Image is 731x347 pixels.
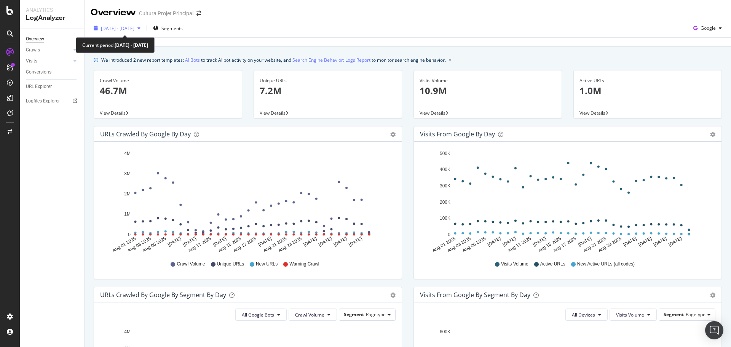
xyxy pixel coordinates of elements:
[212,236,227,248] text: [DATE]
[100,148,393,254] svg: A chart.
[710,132,715,137] div: gear
[447,236,472,253] text: Aug 03 2025
[390,132,396,137] div: gear
[26,57,37,65] div: Visits
[579,84,716,97] p: 1.0M
[366,311,386,318] span: Pagetype
[440,216,450,221] text: 100K
[182,236,197,248] text: [DATE]
[100,130,191,138] div: URLs Crawled by Google by day
[124,329,131,334] text: 4M
[440,200,450,205] text: 200K
[177,261,205,267] span: Crawl Volume
[100,291,226,299] div: URLs Crawled by Google By Segment By Day
[94,56,722,64] div: info banner
[26,35,79,43] a: Overview
[610,309,657,321] button: Visits Volume
[127,236,152,253] text: Aug 03 2025
[26,83,79,91] a: URL Explorer
[540,261,565,267] span: Active URLs
[577,261,635,267] span: New Active URLs (all codes)
[278,236,303,253] text: Aug 23 2025
[26,6,78,14] div: Analytics
[26,46,40,54] div: Crawls
[26,46,71,54] a: Crawls
[440,151,450,156] text: 500K
[710,293,715,298] div: gear
[420,130,495,138] div: Visits from Google by day
[440,183,450,189] text: 300K
[217,261,244,267] span: Unique URLs
[502,236,517,248] text: [DATE]
[664,311,684,318] span: Segment
[344,311,364,318] span: Segment
[705,321,723,339] div: Open Intercom Messenger
[318,236,333,248] text: [DATE]
[420,110,445,116] span: View Details
[289,309,337,321] button: Crawl Volume
[187,236,212,253] text: Aug 11 2025
[26,97,79,105] a: Logfiles Explorer
[461,236,487,253] text: Aug 05 2025
[100,110,126,116] span: View Details
[217,236,242,253] text: Aug 15 2025
[91,6,136,19] div: Overview
[26,35,44,43] div: Overview
[420,77,556,84] div: Visits Volume
[260,110,286,116] span: View Details
[26,68,79,76] a: Conversions
[577,236,592,248] text: [DATE]
[532,236,547,248] text: [DATE]
[501,261,528,267] span: Visits Volume
[565,309,608,321] button: All Devices
[26,68,51,76] div: Conversions
[431,236,456,253] text: Aug 01 2025
[101,25,134,32] span: [DATE] - [DATE]
[440,329,450,334] text: 600K
[292,56,370,64] a: Search Engine Behavior: Logs Report
[487,236,502,248] text: [DATE]
[333,236,348,248] text: [DATE]
[537,236,562,253] text: Aug 15 2025
[26,83,52,91] div: URL Explorer
[185,56,200,64] a: AI Bots
[420,84,556,97] p: 10.9M
[552,236,577,253] text: Aug 17 2025
[440,167,450,173] text: 400K
[507,236,532,253] text: Aug 11 2025
[260,84,396,97] p: 7.2M
[161,25,183,32] span: Segments
[82,41,148,50] div: Current period:
[582,236,607,253] text: Aug 21 2025
[26,97,60,105] div: Logfiles Explorer
[295,312,324,318] span: Crawl Volume
[289,261,319,267] span: Warning Crawl
[447,54,453,66] button: close banner
[100,77,236,84] div: Crawl Volume
[91,22,144,34] button: [DATE] - [DATE]
[448,232,450,237] text: 0
[303,236,318,248] text: [DATE]
[150,22,186,34] button: Segments
[668,236,683,248] text: [DATE]
[622,236,638,248] text: [DATE]
[235,309,287,321] button: All Google Bots
[420,291,530,299] div: Visits from Google By Segment By Day
[242,312,274,318] span: All Google Bots
[196,11,201,16] div: arrow-right-arrow-left
[256,261,278,267] span: New URLs
[167,236,182,248] text: [DATE]
[579,110,605,116] span: View Details
[124,212,131,217] text: 1M
[139,10,193,17] div: Cultura Projet Principal
[262,236,287,253] text: Aug 21 2025
[260,77,396,84] div: Unique URLs
[420,148,713,254] svg: A chart.
[112,236,137,253] text: Aug 01 2025
[390,293,396,298] div: gear
[26,57,71,65] a: Visits
[579,77,716,84] div: Active URLs
[348,236,363,248] text: [DATE]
